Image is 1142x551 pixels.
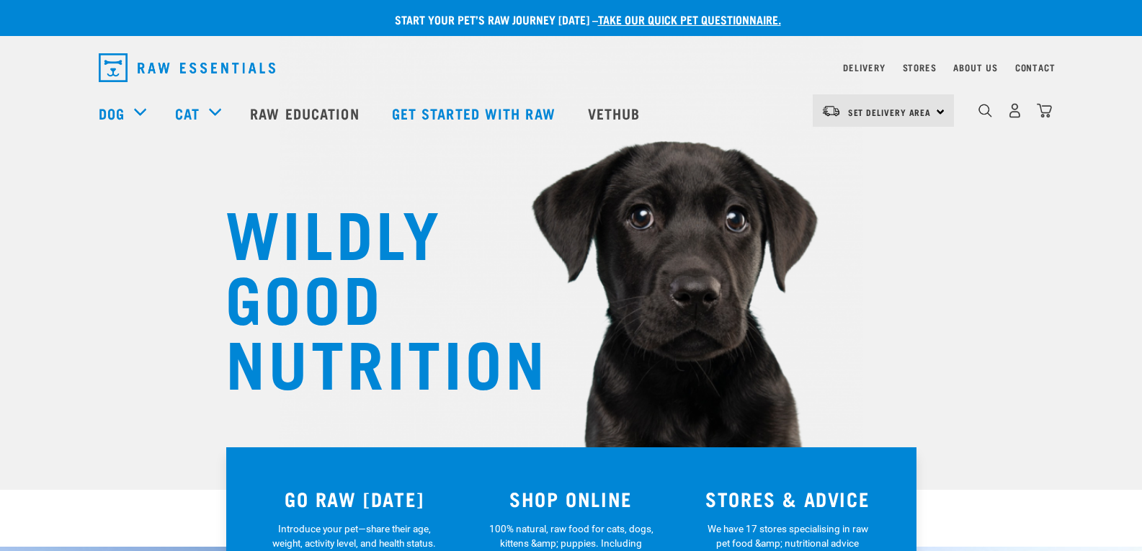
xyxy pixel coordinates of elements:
[1037,103,1052,118] img: home-icon@2x.png
[688,488,888,510] h3: STORES & ADVICE
[821,104,841,117] img: van-moving.png
[175,102,200,124] a: Cat
[978,104,992,117] img: home-icon-1@2x.png
[99,53,275,82] img: Raw Essentials Logo
[255,488,455,510] h3: GO RAW [DATE]
[236,84,377,142] a: Raw Education
[1007,103,1022,118] img: user.png
[598,16,781,22] a: take our quick pet questionnaire.
[848,109,932,115] span: Set Delivery Area
[99,102,125,124] a: Dog
[953,65,997,70] a: About Us
[226,198,514,393] h1: WILDLY GOOD NUTRITION
[903,65,937,70] a: Stores
[471,488,671,510] h3: SHOP ONLINE
[378,84,574,142] a: Get started with Raw
[574,84,659,142] a: Vethub
[87,48,1056,88] nav: dropdown navigation
[843,65,885,70] a: Delivery
[1015,65,1056,70] a: Contact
